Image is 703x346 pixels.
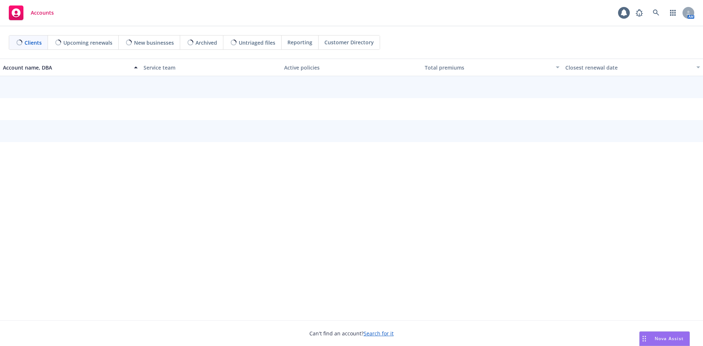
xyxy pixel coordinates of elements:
div: Closest renewal date [565,64,692,71]
a: Search for it [364,330,394,337]
div: Total premiums [425,64,551,71]
a: Accounts [6,3,57,23]
button: Active policies [281,59,422,76]
div: Drag to move [640,332,649,346]
div: Service team [144,64,278,71]
a: Search [649,5,663,20]
button: Service team [141,59,281,76]
button: Nova Assist [639,331,690,346]
a: Switch app [666,5,680,20]
a: Report a Bug [632,5,647,20]
button: Closest renewal date [562,59,703,76]
span: New businesses [134,39,174,46]
span: Reporting [287,38,312,46]
span: Untriaged files [239,39,275,46]
span: Customer Directory [324,38,374,46]
span: Nova Assist [655,335,684,342]
button: Total premiums [422,59,562,76]
span: Accounts [31,10,54,16]
span: Can't find an account? [309,330,394,337]
span: Clients [25,39,42,46]
div: Account name, DBA [3,64,130,71]
span: Upcoming renewals [63,39,112,46]
div: Active policies [284,64,419,71]
span: Archived [196,39,217,46]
